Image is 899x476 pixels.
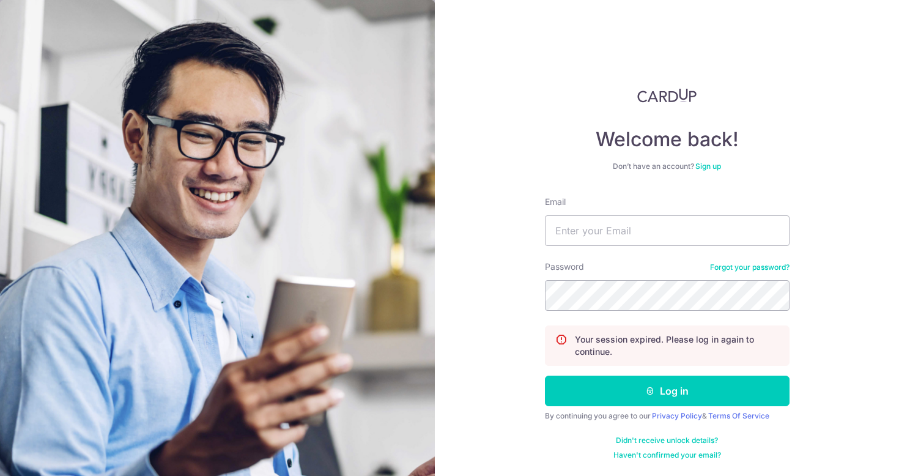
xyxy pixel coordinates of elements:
[613,450,721,460] a: Haven't confirmed your email?
[545,261,584,273] label: Password
[545,162,790,171] div: Don’t have an account?
[637,88,697,103] img: CardUp Logo
[708,411,769,420] a: Terms Of Service
[545,376,790,406] button: Log in
[695,162,721,171] a: Sign up
[616,436,718,445] a: Didn't receive unlock details?
[545,196,566,208] label: Email
[545,215,790,246] input: Enter your Email
[575,333,779,358] p: Your session expired. Please log in again to continue.
[652,411,702,420] a: Privacy Policy
[710,262,790,272] a: Forgot your password?
[545,411,790,421] div: By continuing you agree to our &
[545,127,790,152] h4: Welcome back!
